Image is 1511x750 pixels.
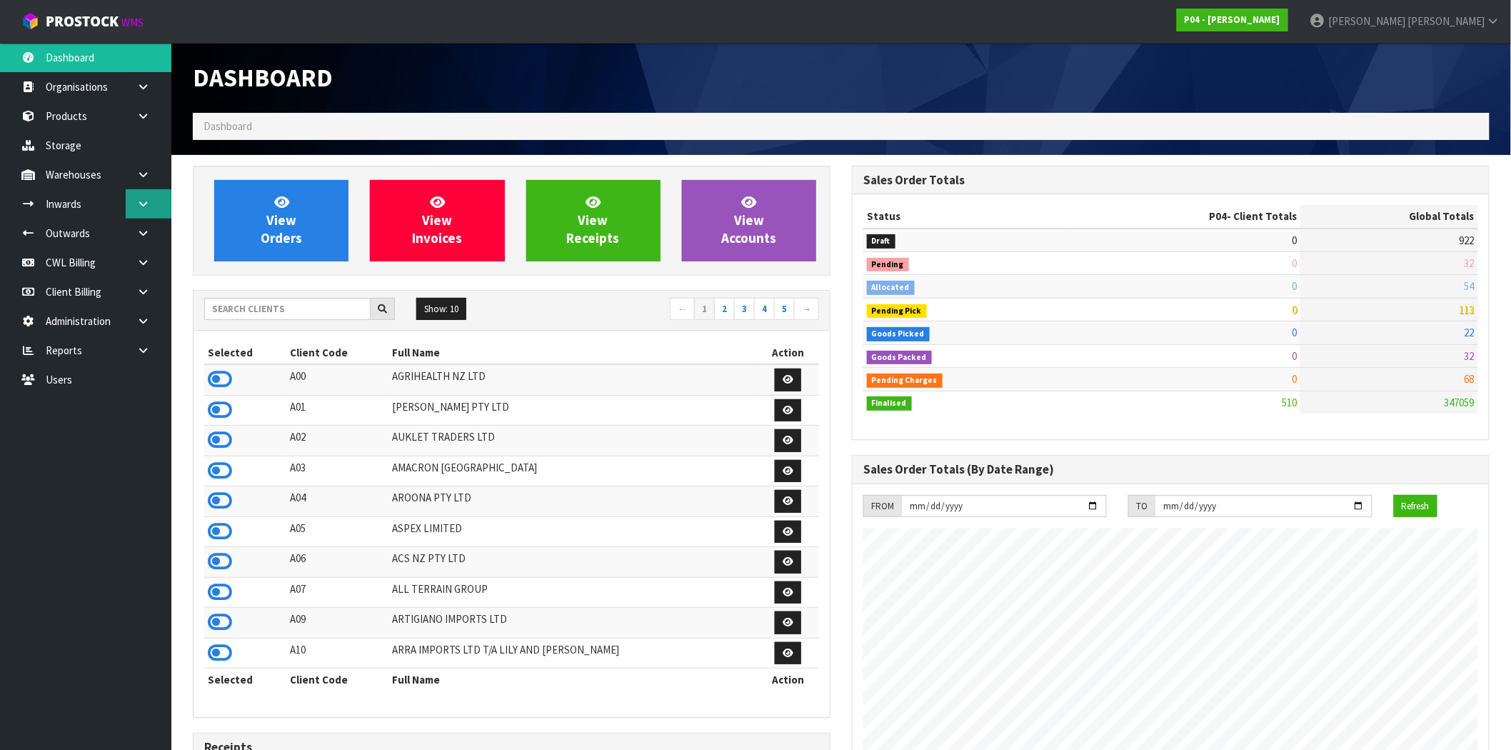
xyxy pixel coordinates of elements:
[388,669,757,691] th: Full Name
[286,364,388,395] td: A00
[867,281,915,295] span: Allocated
[286,638,388,669] td: A10
[757,341,819,364] th: Action
[863,463,1478,476] h3: Sales Order Totals (By Date Range)
[388,426,757,456] td: AUKLET TRADERS LTD
[1407,14,1485,28] span: [PERSON_NAME]
[1300,205,1478,228] th: Global Totals
[682,180,816,261] a: ViewAccounts
[388,547,757,578] td: ACS NZ PTY LTD
[46,12,119,31] span: ProStock
[204,341,286,364] th: Selected
[1460,303,1475,316] span: 113
[388,364,757,395] td: AGRIHEALTH NZ LTD
[1209,209,1227,223] span: P04
[694,298,715,321] a: 1
[1292,349,1297,363] span: 0
[416,298,466,321] button: Show: 10
[286,608,388,639] td: A09
[1292,326,1297,339] span: 0
[1067,205,1301,228] th: - Client Totals
[388,577,757,608] td: ALL TERRAIN GROUP
[734,298,755,321] a: 3
[286,395,388,426] td: A01
[388,516,757,547] td: ASPEX LIMITED
[1292,234,1297,247] span: 0
[867,234,895,249] span: Draft
[1465,372,1475,386] span: 68
[1185,14,1280,26] strong: P04 - [PERSON_NAME]
[867,374,943,388] span: Pending Charges
[522,298,819,323] nav: Page navigation
[388,486,757,517] td: AROONA PTY LTD
[863,174,1478,187] h3: Sales Order Totals
[204,298,371,320] input: Search clients
[1465,279,1475,293] span: 54
[754,298,775,321] a: 4
[757,669,819,691] th: Action
[286,426,388,456] td: A02
[1292,303,1297,316] span: 0
[121,16,144,29] small: WMS
[567,194,620,247] span: View Receipts
[1292,372,1297,386] span: 0
[1394,495,1437,518] button: Refresh
[286,669,388,691] th: Client Code
[204,669,286,691] th: Selected
[867,351,932,365] span: Goods Packed
[286,486,388,517] td: A04
[1128,495,1155,518] div: TO
[388,456,757,486] td: AMACRON [GEOGRAPHIC_DATA]
[388,395,757,426] td: [PERSON_NAME] PTY LTD
[1292,256,1297,270] span: 0
[21,12,39,30] img: cube-alt.png
[1282,396,1297,409] span: 510
[286,516,388,547] td: A05
[867,327,930,341] span: Goods Picked
[1177,9,1288,31] a: P04 - [PERSON_NAME]
[1465,256,1475,270] span: 32
[204,119,252,133] span: Dashboard
[867,304,927,319] span: Pending Pick
[1465,326,1475,339] span: 22
[1328,14,1405,28] span: [PERSON_NAME]
[721,194,776,247] span: View Accounts
[1445,396,1475,409] span: 347059
[1460,234,1475,247] span: 922
[370,180,504,261] a: ViewInvoices
[388,341,757,364] th: Full Name
[863,495,901,518] div: FROM
[388,608,757,639] td: ARTIGIANO IMPORTS LTD
[193,62,333,93] span: Dashboard
[286,456,388,486] td: A03
[286,341,388,364] th: Client Code
[774,298,795,321] a: 5
[286,577,388,608] td: A07
[1292,279,1297,293] span: 0
[714,298,735,321] a: 2
[388,638,757,669] td: ARRA IMPORTS LTD T/A LILY AND [PERSON_NAME]
[867,396,912,411] span: Finalised
[412,194,462,247] span: View Invoices
[794,298,819,321] a: →
[261,194,302,247] span: View Orders
[863,205,1067,228] th: Status
[526,180,661,261] a: ViewReceipts
[1465,349,1475,363] span: 32
[286,547,388,578] td: A06
[867,258,909,272] span: Pending
[670,298,695,321] a: ←
[214,180,348,261] a: ViewOrders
